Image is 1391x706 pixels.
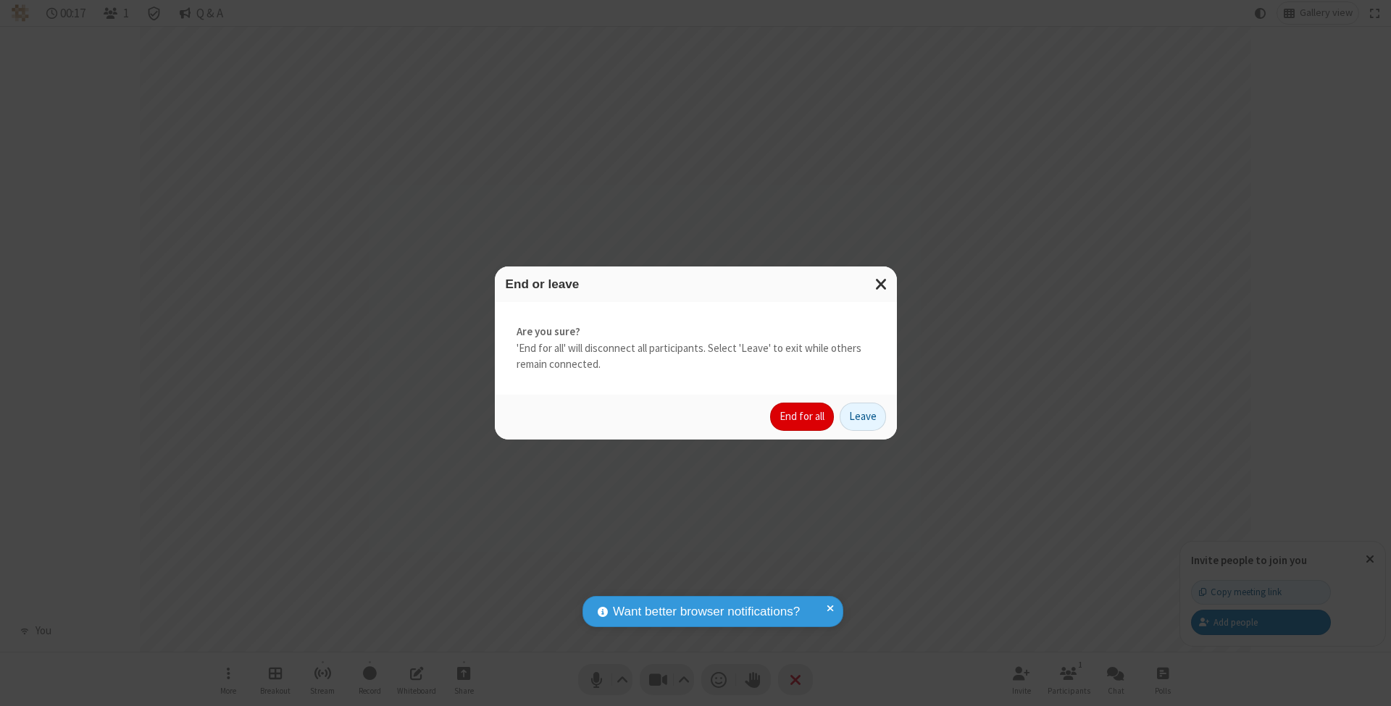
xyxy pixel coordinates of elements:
button: Leave [840,403,886,432]
button: Close modal [866,266,897,302]
button: End for all [770,403,834,432]
span: Want better browser notifications? [613,602,800,621]
div: 'End for all' will disconnect all participants. Select 'Leave' to exit while others remain connec... [495,302,897,395]
strong: Are you sure? [517,324,875,340]
h3: End or leave [506,277,886,291]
